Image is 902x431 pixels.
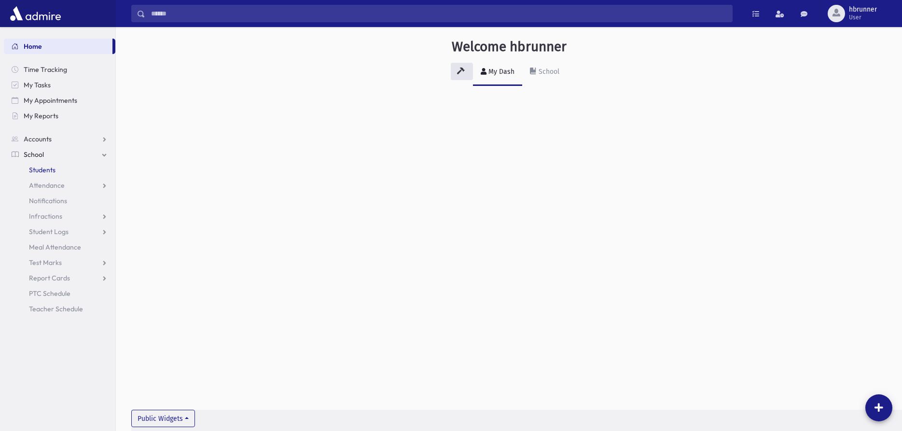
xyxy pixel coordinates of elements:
[4,255,115,270] a: Test Marks
[4,147,115,162] a: School
[452,39,567,55] h3: Welcome hbrunner
[4,162,115,178] a: Students
[4,77,115,93] a: My Tasks
[4,39,112,54] a: Home
[4,108,115,124] a: My Reports
[537,68,559,76] div: School
[29,305,83,313] span: Teacher Schedule
[4,62,115,77] a: Time Tracking
[8,4,63,23] img: AdmirePro
[849,6,877,14] span: hbrunner
[4,239,115,255] a: Meal Attendance
[473,59,522,86] a: My Dash
[4,193,115,209] a: Notifications
[24,65,67,74] span: Time Tracking
[29,289,70,298] span: PTC Schedule
[4,270,115,286] a: Report Cards
[4,131,115,147] a: Accounts
[29,274,70,282] span: Report Cards
[29,243,81,251] span: Meal Attendance
[4,224,115,239] a: Student Logs
[29,196,67,205] span: Notifications
[486,68,514,76] div: My Dash
[4,209,115,224] a: Infractions
[24,42,42,51] span: Home
[849,14,877,21] span: User
[29,212,62,221] span: Infractions
[29,258,62,267] span: Test Marks
[24,111,58,120] span: My Reports
[4,286,115,301] a: PTC Schedule
[145,5,732,22] input: Search
[29,181,65,190] span: Attendance
[24,81,51,89] span: My Tasks
[4,301,115,317] a: Teacher Schedule
[522,59,567,86] a: School
[131,410,195,427] button: Public Widgets
[29,166,56,174] span: Students
[29,227,69,236] span: Student Logs
[24,135,52,143] span: Accounts
[4,93,115,108] a: My Appointments
[24,96,77,105] span: My Appointments
[4,178,115,193] a: Attendance
[24,150,44,159] span: School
